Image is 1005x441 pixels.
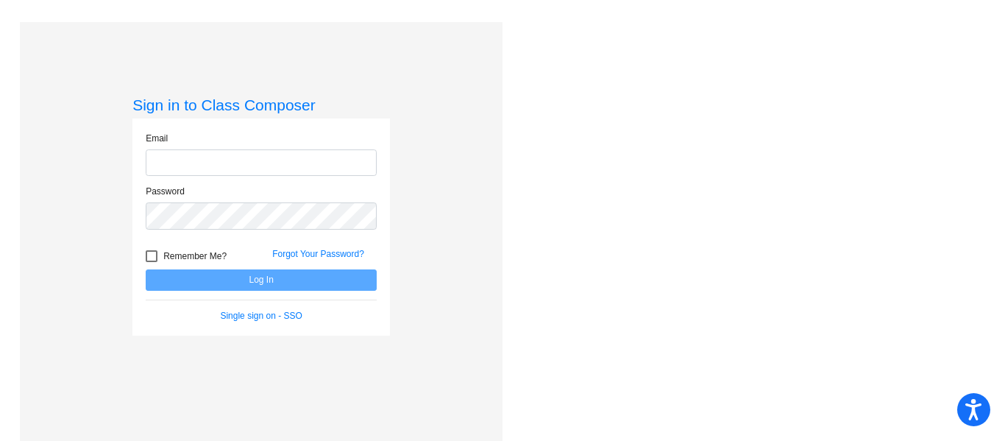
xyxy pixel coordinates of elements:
a: Forgot Your Password? [272,249,364,259]
span: Remember Me? [163,247,227,265]
h3: Sign in to Class Composer [132,96,390,114]
a: Single sign on - SSO [220,311,302,321]
label: Email [146,132,168,145]
button: Log In [146,269,377,291]
label: Password [146,185,185,198]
